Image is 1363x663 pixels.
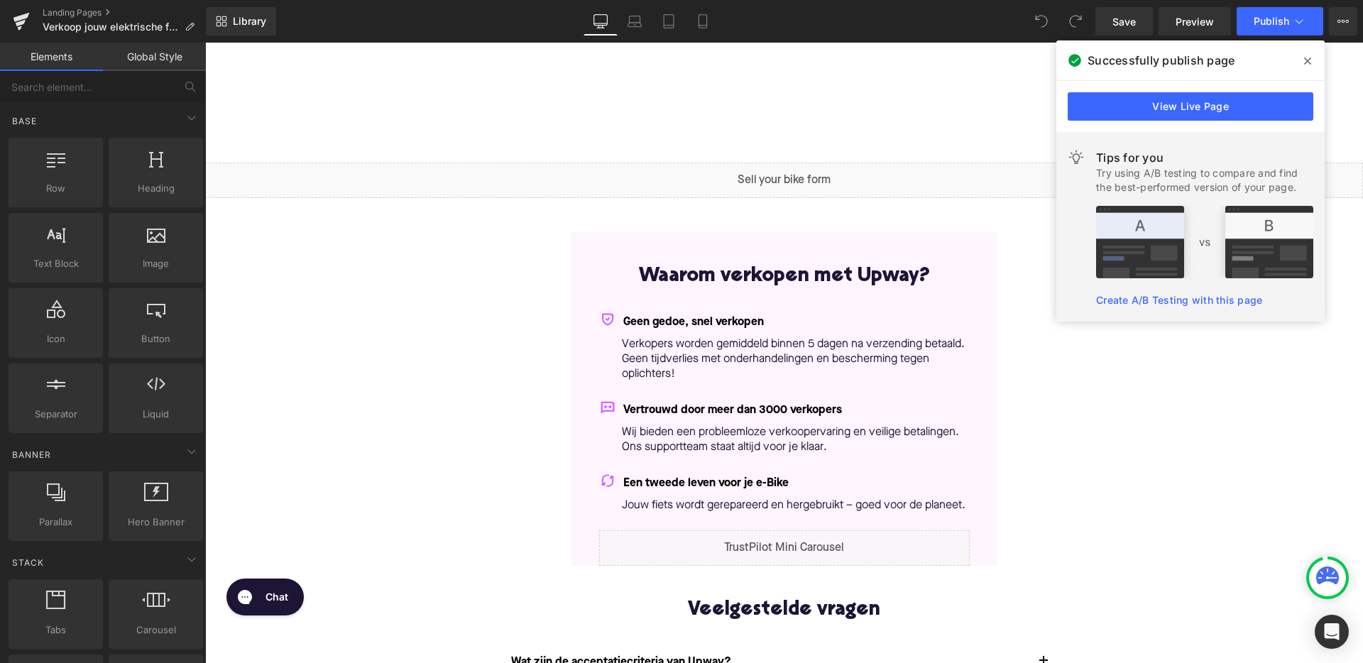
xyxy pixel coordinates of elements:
[13,331,99,346] span: Icon
[113,407,199,422] span: Liquid
[1112,14,1136,29] span: Save
[1315,615,1349,649] div: Open Intercom Messenger
[418,362,637,373] span: Vertrouwd door meer dan 3000 verkopers
[206,7,276,35] a: New Library
[418,274,559,285] span: Geen gedoe, snel verkopen
[1254,16,1289,27] span: Publish
[306,613,824,628] p: Wat zijn de acceptatiecriteria van Upway?
[1068,92,1313,121] a: View Live Page
[1096,294,1262,306] a: Create A/B Testing with this page
[1068,149,1085,166] img: light.svg
[103,43,206,71] a: Global Style
[1159,7,1231,35] a: Preview
[394,224,765,246] h2: Waarom verkopen met Upway?
[1176,14,1214,29] span: Preview
[113,256,199,271] span: Image
[13,256,99,271] span: Text Block
[1061,7,1090,35] button: Redo
[652,7,686,35] a: Tablet
[13,515,99,530] span: Parallax
[14,531,106,578] iframe: Gorgias live chat messenger
[43,21,179,33] span: Verkoop jouw elektrische fiets - V2
[417,456,765,471] p: Jouw fiets wordt gerepareerd en hergebruikt – goed voor de planeet.
[113,515,199,530] span: Hero Banner
[13,623,99,637] span: Tabs
[618,7,652,35] a: Laptop
[1096,149,1313,166] div: Tips for you
[11,448,53,461] span: Banner
[1088,52,1235,69] span: Successfully publish page
[113,331,199,346] span: Button
[11,114,38,128] span: Base
[113,181,199,196] span: Heading
[113,623,199,637] span: Carousel
[417,295,765,339] p: Verkopers worden gemiddeld binnen 5 dagen na verzending betaald. Geen tijdverlies met onderhandel...
[1096,166,1313,194] div: Try using A/B testing to compare and find the best-performed version of your page.
[13,181,99,196] span: Row
[1237,7,1323,35] button: Publish
[43,7,206,18] a: Landing Pages
[686,7,720,35] a: Mobile
[13,407,99,422] span: Separator
[417,383,765,412] p: Wij bieden een probleemloze verkoopervaring en veilige betalingen. Ons supportteam staat altijd v...
[418,435,584,446] span: Een tweede leven voor je e-Bike
[11,556,45,569] span: Stack
[1329,7,1357,35] button: More
[1027,7,1056,35] button: Undo
[233,15,266,28] span: Library
[306,557,853,579] h2: Veelgestelde vragen
[1096,206,1313,278] img: tip.png
[584,7,618,35] a: Desktop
